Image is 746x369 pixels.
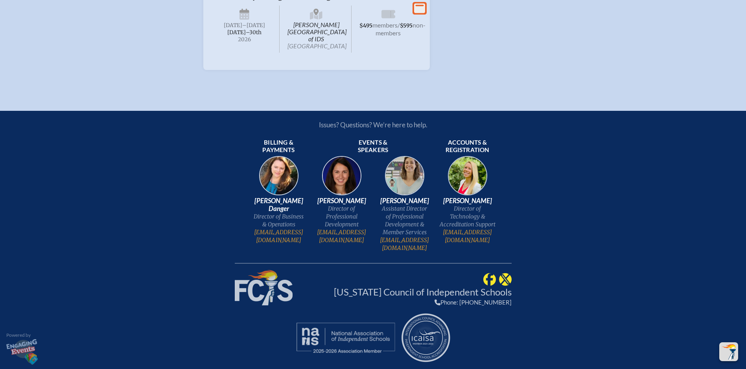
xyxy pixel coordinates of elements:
span: / [398,21,400,29]
img: b1ee34a6-5a78-4519-85b2-7190c4823173 [442,154,493,204]
p: Powered by [6,333,38,338]
span: $495 [359,22,372,29]
img: To the top [721,344,737,360]
span: [DATE] [224,22,242,29]
span: Events & speakers [345,139,402,154]
span: Billing & payments [251,139,307,154]
img: 94e3d245-ca72-49ea-9844-ae84f6d33c0f [317,154,367,204]
a: Member, undefined [295,321,396,354]
span: [PERSON_NAME] [313,197,370,205]
span: Accounts & registration [439,139,496,154]
a: FCIS @ Twitter (@FCISNews) [499,275,512,282]
span: Assistant Director of Professional Development & Member Services [376,205,433,236]
a: [US_STATE] Council of Independent Schools [334,286,512,297]
a: FCIS @ Facebook (FloridaCouncilofIndependentSchools) [483,275,496,282]
a: [EMAIL_ADDRESS][DOMAIN_NAME] [313,228,370,244]
img: NAIS logo [295,321,396,354]
span: $595 [400,22,413,29]
img: Florida Council of Independent Schools [235,270,293,305]
a: [EMAIL_ADDRESS][DOMAIN_NAME] [439,228,496,244]
span: [PERSON_NAME] [376,197,433,205]
span: 2026 [216,37,273,42]
button: Scroll Top [719,342,738,361]
img: ICAISA logo [401,312,451,363]
a: [EMAIL_ADDRESS][DOMAIN_NAME] [376,236,433,252]
img: Engaging•Events — Powerful, role-based group registration [6,339,38,365]
span: members [372,21,398,29]
span: [PERSON_NAME][GEOGRAPHIC_DATA] of IDS [281,6,352,53]
img: 545ba9c4-c691-43d5-86fb-b0a622cbeb82 [379,154,430,204]
span: [GEOGRAPHIC_DATA] [287,42,346,50]
img: 9c64f3fb-7776-47f4-83d7-46a341952595 [254,154,304,204]
span: –[DATE] [242,22,265,29]
span: Director of Technology & Accreditation Support [439,205,496,228]
a: [EMAIL_ADDRESS][DOMAIN_NAME] [251,228,307,244]
span: [DATE]–⁠30th [227,29,262,36]
span: non-members [376,21,425,37]
a: Member, undefined [401,312,451,363]
a: Powered by [6,333,38,365]
div: Phone: [PHONE_NUMBER] [334,299,512,306]
span: [PERSON_NAME] Danger [251,197,307,213]
span: [PERSON_NAME] [439,197,496,205]
p: Issues? Questions? We’re here to help. [235,121,512,129]
span: Director of Business & Operations [251,213,307,228]
span: Director of Professional Development [313,205,370,228]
